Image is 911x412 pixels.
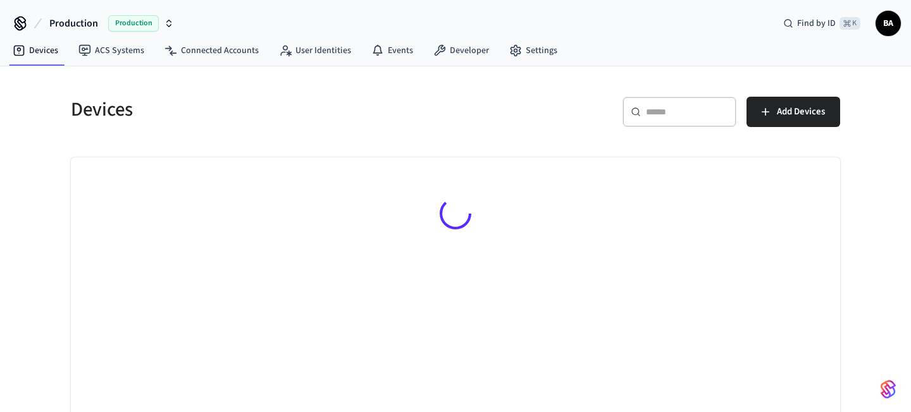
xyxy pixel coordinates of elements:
[68,39,154,62] a: ACS Systems
[773,12,871,35] div: Find by ID⌘ K
[840,17,860,30] span: ⌘ K
[877,12,900,35] span: BA
[154,39,269,62] a: Connected Accounts
[499,39,567,62] a: Settings
[361,39,423,62] a: Events
[108,15,159,32] span: Production
[3,39,68,62] a: Devices
[797,17,836,30] span: Find by ID
[881,379,896,399] img: SeamLogoGradient.69752ec5.svg
[747,97,840,127] button: Add Devices
[876,11,901,36] button: BA
[49,16,98,31] span: Production
[269,39,361,62] a: User Identities
[71,97,448,123] h5: Devices
[423,39,499,62] a: Developer
[777,104,825,120] span: Add Devices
